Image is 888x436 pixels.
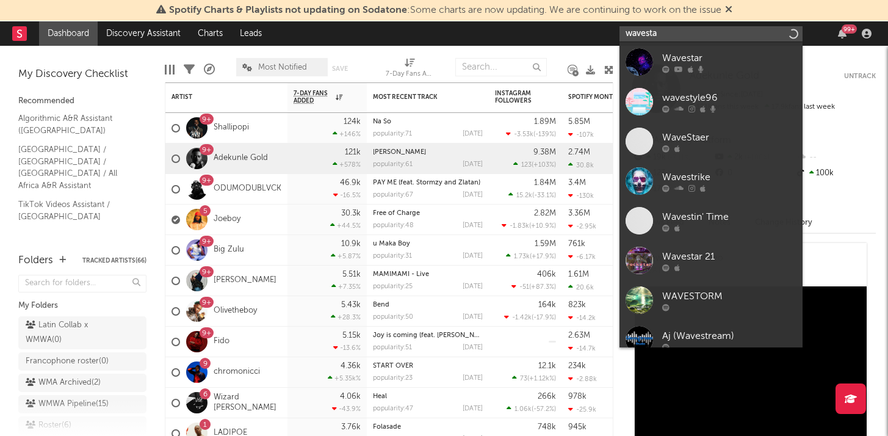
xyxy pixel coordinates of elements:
[568,131,594,139] div: -107k
[520,376,527,382] span: 73
[568,314,596,322] div: -14.2k
[662,51,796,65] div: Wavestar
[18,94,146,109] div: Recommended
[373,271,429,278] a: MAMIMAMI - Live
[463,375,483,382] div: [DATE]
[463,314,483,321] div: [DATE]
[514,406,532,413] span: 1.06k
[373,344,412,351] div: popularity: 51
[568,240,585,248] div: 761k
[512,314,532,321] span: -1.42k
[333,161,361,169] div: +578 %
[519,284,529,291] span: -51
[619,82,803,122] a: wavestyle96
[463,131,483,137] div: [DATE]
[534,192,554,199] span: -33.1 %
[330,222,361,230] div: +44.5 %
[373,302,389,308] a: Bend
[538,362,556,370] div: 12.1k
[533,148,556,156] div: 9.38M
[204,52,215,87] div: A&R Pipeline
[568,209,590,217] div: 3.36M
[214,214,240,225] a: Joeboy
[214,123,249,133] a: Shallipopi
[18,198,134,223] a: TikTok Videos Assistant / [GEOGRAPHIC_DATA]
[463,344,483,351] div: [DATE]
[373,149,426,156] a: [PERSON_NAME]
[18,352,146,371] a: Francophone roster(0)
[535,131,554,138] span: -139 %
[533,162,554,169] span: +103 %
[538,301,556,309] div: 164k
[184,52,195,87] div: Filters
[373,302,483,308] div: Bend
[568,148,590,156] div: 2.74M
[568,423,587,431] div: 945k
[795,165,876,181] div: 100k
[214,393,281,413] a: Wizard [PERSON_NAME]
[373,118,391,125] a: Na So
[373,271,483,278] div: MAMIMAMI - Live
[662,209,796,224] div: Wavestin' Time
[568,161,594,169] div: 30.8k
[18,416,146,435] a: Roster(6)
[18,143,134,192] a: [GEOGRAPHIC_DATA] / [GEOGRAPHIC_DATA] / [GEOGRAPHIC_DATA] / All Africa A&R Assistant
[98,21,189,46] a: Discovery Assistant
[373,393,387,400] a: Heal
[340,179,361,187] div: 46.9k
[531,223,554,230] span: +10.9 %
[568,362,586,370] div: 234k
[342,332,361,340] div: 5.15k
[373,210,483,217] div: Free of Charge
[662,90,796,105] div: wavestyle96
[838,29,846,38] button: 99+
[662,170,796,184] div: Wavestrike
[463,283,483,290] div: [DATE]
[26,318,112,347] div: Latin Collab x WMWA ( 0 )
[511,283,556,291] div: ( )
[568,192,594,200] div: -130k
[214,153,268,164] a: Adekunle Gold
[568,271,589,278] div: 1.61M
[619,122,803,161] a: WaveStaer
[373,363,413,369] a: START OVER
[26,418,71,433] div: Roster ( 6 )
[842,24,857,34] div: 99 +
[507,405,556,413] div: ( )
[662,130,796,145] div: WaveStaer
[662,249,796,264] div: Wavestar 21
[373,253,412,260] div: popularity: 31
[373,161,413,168] div: popularity: 61
[463,253,483,260] div: [DATE]
[373,405,413,412] div: popularity: 47
[373,314,413,321] div: popularity: 50
[531,284,554,291] span: +87.3 %
[18,374,146,392] a: WMA Archived(2)
[510,223,529,230] span: -1.83k
[619,42,803,82] a: Wavestar
[18,112,134,137] a: Algorithmic A&R Assistant ([GEOGRAPHIC_DATA])
[341,240,361,248] div: 10.9k
[508,191,556,199] div: ( )
[568,301,586,309] div: 823k
[619,280,803,320] a: WAVESTORM
[506,130,556,138] div: ( )
[725,5,732,15] span: Dismiss
[463,161,483,168] div: [DATE]
[18,253,53,268] div: Folders
[165,52,175,87] div: Edit Columns
[568,222,596,230] div: -2.95k
[373,375,413,382] div: popularity: 23
[26,397,109,412] div: WMWA Pipeline ( 15 )
[373,118,483,125] div: Na So
[331,252,361,260] div: +5.87 %
[514,253,530,260] span: 1.73k
[495,90,538,104] div: Instagram Followers
[214,275,276,286] a: [PERSON_NAME]
[514,131,533,138] span: -3.53k
[82,258,146,264] button: Tracked Artists(66)
[538,393,556,401] div: 266k
[386,52,435,87] div: 7-Day Fans Added (7-Day Fans Added)
[568,393,587,401] div: 978k
[231,21,270,46] a: Leads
